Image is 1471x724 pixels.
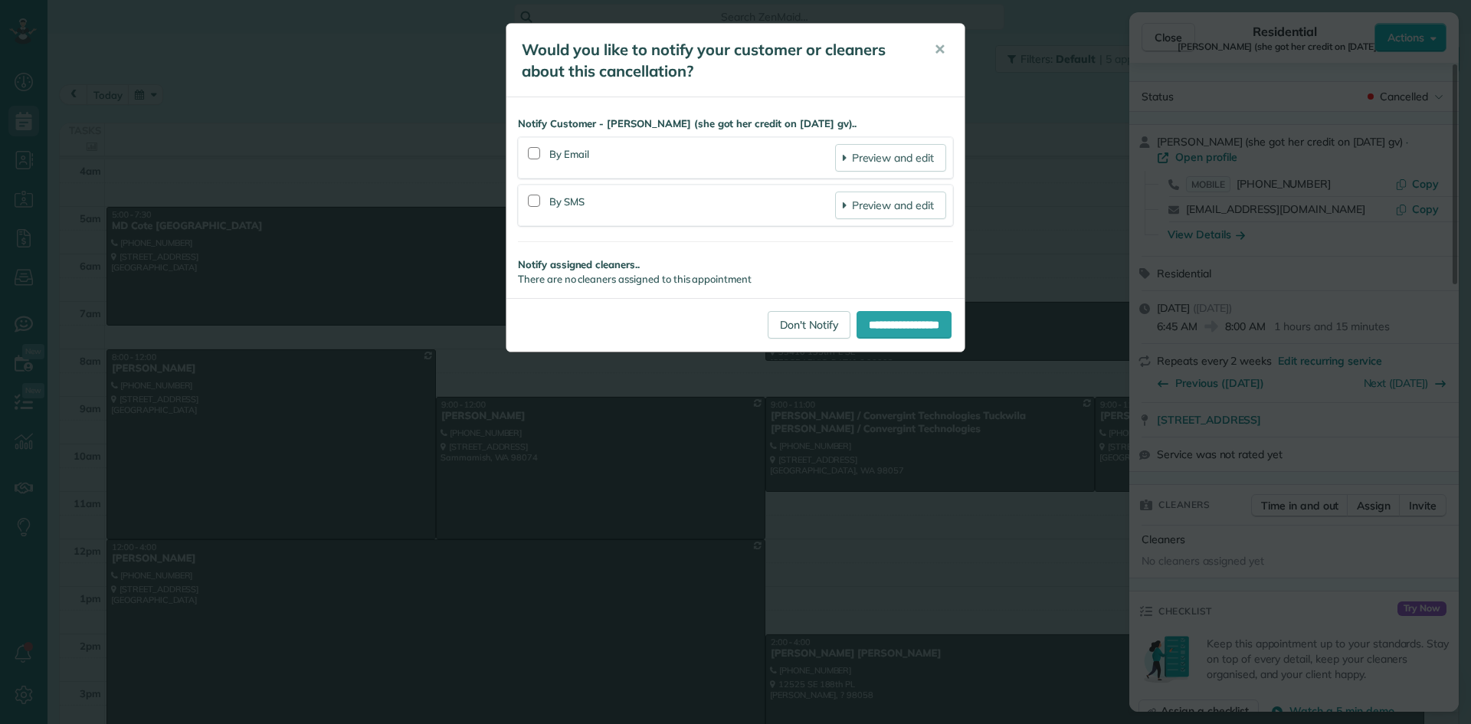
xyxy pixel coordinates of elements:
a: Preview and edit [835,144,946,172]
span: There are no cleaners assigned to this appointment [518,273,752,285]
a: Preview and edit [835,192,946,219]
div: By Email [549,144,835,172]
span: ✕ [934,41,945,58]
a: Don't Notify [768,311,850,339]
h5: Would you like to notify your customer or cleaners about this cancellation? [522,39,912,82]
strong: Notify assigned cleaners.. [518,257,953,272]
div: By SMS [549,192,835,219]
strong: Notify Customer - [PERSON_NAME] (she got her credit on [DATE] gv).. [518,116,953,131]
